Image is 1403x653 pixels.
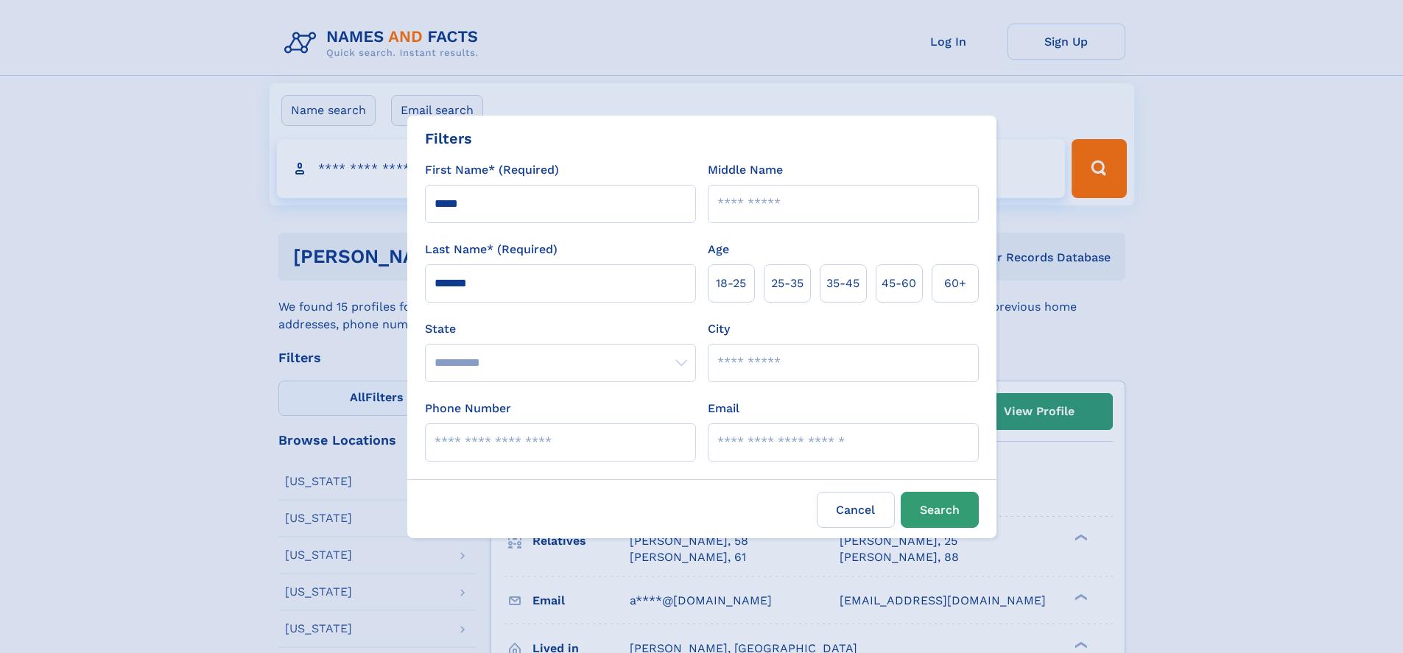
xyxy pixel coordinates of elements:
button: Search [901,492,979,528]
label: State [425,320,696,338]
span: 60+ [944,275,966,292]
span: 35‑45 [826,275,859,292]
label: Last Name* (Required) [425,241,558,258]
div: Filters [425,127,472,149]
label: Email [708,400,739,417]
label: First Name* (Required) [425,161,559,179]
label: City [708,320,730,338]
span: 25‑35 [771,275,804,292]
label: Middle Name [708,161,783,179]
span: 18‑25 [716,275,746,292]
span: 45‑60 [882,275,916,292]
label: Phone Number [425,400,511,417]
label: Age [708,241,729,258]
label: Cancel [817,492,895,528]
